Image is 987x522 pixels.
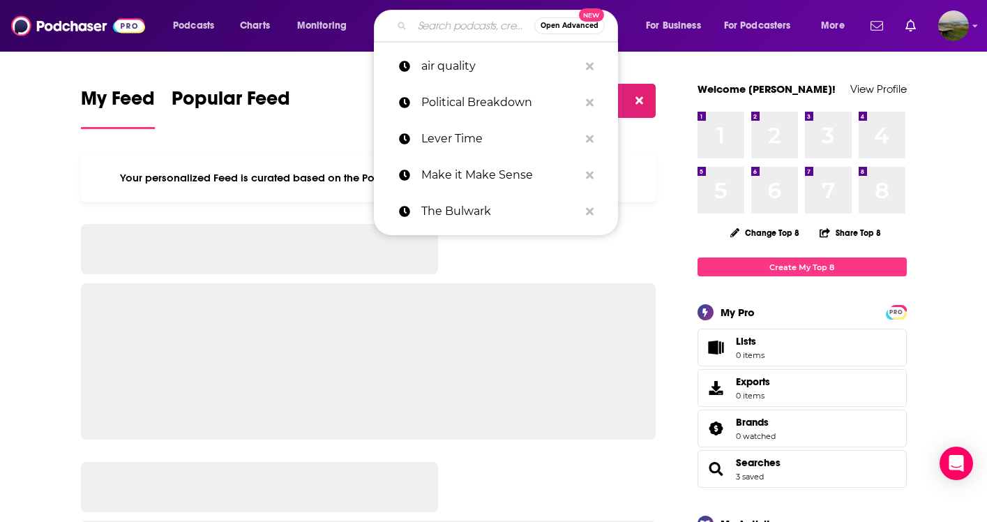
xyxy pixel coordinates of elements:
a: The Bulwark [374,193,618,230]
span: Searches [698,450,907,488]
span: Exports [702,378,730,398]
button: open menu [715,15,811,37]
span: Charts [240,16,270,36]
span: For Business [646,16,701,36]
a: Political Breakdown [374,84,618,121]
a: Searches [736,456,781,469]
button: open menu [811,15,862,37]
span: Podcasts [173,16,214,36]
img: Podchaser - Follow, Share and Rate Podcasts [11,13,145,39]
span: Open Advanced [541,22,598,29]
span: PRO [888,307,905,318]
a: Create My Top 8 [698,258,907,276]
a: PRO [888,306,905,317]
span: Brands [736,416,769,428]
a: 0 watched [736,431,776,441]
a: My Feed [81,87,155,129]
span: 0 items [736,350,764,360]
span: Popular Feed [172,87,290,119]
span: More [821,16,845,36]
button: open menu [163,15,232,37]
p: Make it Make Sense [421,157,579,193]
span: Exports [736,375,770,388]
button: open menu [636,15,718,37]
p: air quality [421,48,579,84]
a: Brands [736,416,776,428]
a: View Profile [850,82,907,96]
input: Search podcasts, credits, & more... [412,15,534,37]
div: Open Intercom Messenger [940,447,973,480]
a: Searches [702,459,730,479]
span: Logged in as hlrobbins [938,10,969,41]
button: Open AdvancedNew [534,17,605,34]
p: Lever Time [421,121,579,157]
p: Political Breakdown [421,84,579,121]
button: Show profile menu [938,10,969,41]
span: New [579,8,604,22]
span: Monitoring [297,16,347,36]
span: For Podcasters [724,16,791,36]
span: Lists [702,338,730,357]
a: Lever Time [374,121,618,157]
img: User Profile [938,10,969,41]
div: Search podcasts, credits, & more... [387,10,631,42]
p: The Bulwark [421,193,579,230]
a: Show notifications dropdown [900,14,921,38]
span: Lists [736,335,756,348]
button: Change Top 8 [722,224,808,241]
a: Brands [702,419,730,438]
a: 3 saved [736,472,764,482]
button: open menu [287,15,365,37]
a: Welcome [PERSON_NAME]! [698,82,836,96]
a: air quality [374,48,618,84]
a: Lists [698,329,907,366]
a: Popular Feed [172,87,290,129]
span: Brands [698,410,907,447]
a: Show notifications dropdown [865,14,889,38]
span: My Feed [81,87,155,119]
button: Share Top 8 [819,219,882,246]
a: Exports [698,369,907,407]
a: Charts [231,15,278,37]
div: My Pro [721,306,755,319]
div: Your personalized Feed is curated based on the Podcasts, Creators, Users, and Lists that you Follow. [81,154,656,202]
span: Lists [736,335,764,348]
a: Make it Make Sense [374,157,618,193]
span: 0 items [736,391,770,401]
